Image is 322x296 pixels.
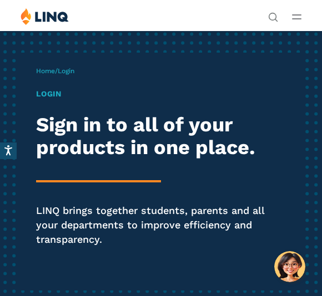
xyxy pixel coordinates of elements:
[36,67,55,75] a: Home
[36,67,74,75] span: /
[292,11,301,23] button: Open Main Menu
[58,67,74,75] span: Login
[274,251,305,282] button: Hello, have a question? Let’s chat.
[268,8,278,21] nav: Utility Navigation
[36,88,285,100] h1: Login
[36,203,285,246] p: LINQ brings together students, parents and all your departments to improve efficiency and transpa...
[268,11,278,21] button: Open Search Bar
[21,8,69,25] img: LINQ | K‑12 Software
[36,114,285,160] h2: Sign in to all of your products in one place.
